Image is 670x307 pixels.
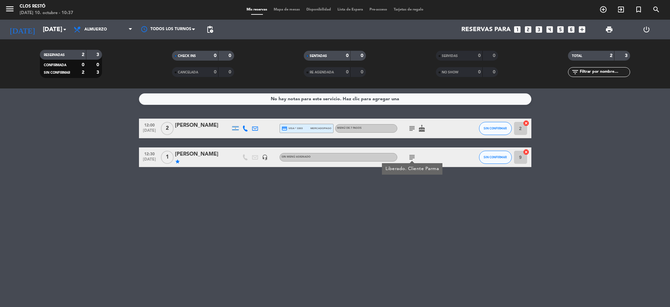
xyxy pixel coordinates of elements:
span: NO SHOW [442,71,458,74]
strong: 0 [361,70,365,74]
strong: 0 [493,53,497,58]
span: Almuerzo [84,27,107,32]
div: [PERSON_NAME] [175,121,231,130]
strong: 2 [610,53,612,58]
i: cancel [523,149,529,155]
strong: 3 [96,52,100,57]
span: mercadopago [310,126,331,130]
strong: 0 [478,70,481,74]
span: pending_actions [206,26,214,33]
i: looks_5 [556,25,565,34]
i: star [175,159,180,164]
strong: 0 [214,53,216,58]
div: Clos Restó [20,3,73,10]
i: subject [408,125,416,132]
div: No hay notas para este servicio. Haz clic para agregar una [271,95,399,103]
strong: 0 [361,53,365,58]
i: looks_6 [567,25,576,34]
i: add_circle_outline [599,6,607,13]
span: 1 [161,151,174,164]
i: looks_one [513,25,522,34]
div: [DATE] 10. octubre - 10:37 [20,10,73,16]
span: SERVIDAS [442,54,458,58]
strong: 3 [625,53,629,58]
span: SIN CONFIRMAR [484,126,507,130]
i: looks_4 [545,25,554,34]
strong: 0 [493,70,497,74]
span: 12:30 [141,150,158,157]
i: looks_two [524,25,532,34]
strong: 0 [346,70,349,74]
i: search [652,6,660,13]
span: [DATE] [141,157,158,165]
span: [DATE] [141,128,158,136]
span: print [605,26,613,33]
i: looks_3 [535,25,543,34]
strong: 3 [96,70,100,75]
span: visa * 3303 [282,125,303,131]
div: Liberado. Cliente Parma [385,165,439,172]
i: subject [408,153,416,161]
div: [PERSON_NAME] [175,150,231,159]
span: CANCELADA [178,71,198,74]
i: add_box [578,25,586,34]
i: cancel [523,120,529,126]
i: power_settings_new [643,26,650,33]
span: 2 [161,122,174,135]
strong: 0 [229,53,232,58]
span: CHECK INS [178,54,196,58]
button: SIN CONFIRMAR [479,122,512,135]
span: TOTAL [572,54,582,58]
span: SENTADAS [310,54,327,58]
span: Lista de Espera [334,8,366,11]
strong: 0 [82,63,84,67]
span: Pre-acceso [366,8,390,11]
span: SIN CONFIRMAR [44,71,70,74]
span: Tarjetas de regalo [390,8,427,11]
span: RESERVADAS [44,53,65,57]
span: MENÚ DE 7 PASOS [337,127,362,129]
i: exit_to_app [617,6,625,13]
i: filter_list [571,68,579,76]
span: SIN CONFIRMAR [484,155,507,159]
button: SIN CONFIRMAR [479,151,512,164]
span: Mis reservas [243,8,270,11]
i: cake [418,125,426,132]
span: Sin menú asignado [282,156,311,158]
span: Reservas para [461,26,511,33]
i: arrow_drop_down [61,26,69,33]
span: CONFIRMADA [44,64,66,67]
i: [DATE] [5,22,40,37]
strong: 0 [96,63,100,67]
input: Filtrar por nombre... [579,68,630,76]
i: headset_mic [262,154,268,160]
strong: 0 [214,70,216,74]
i: turned_in_not [635,6,643,13]
strong: 2 [82,70,84,75]
span: Mapa de mesas [270,8,303,11]
strong: 0 [229,70,232,74]
i: menu [5,4,15,14]
span: Disponibilidad [303,8,334,11]
span: RE AGENDADA [310,71,334,74]
strong: 0 [478,53,481,58]
span: 12:00 [141,121,158,128]
div: LOG OUT [628,20,665,39]
strong: 2 [82,52,84,57]
strong: 0 [346,53,349,58]
i: credit_card [282,125,287,131]
button: menu [5,4,15,16]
